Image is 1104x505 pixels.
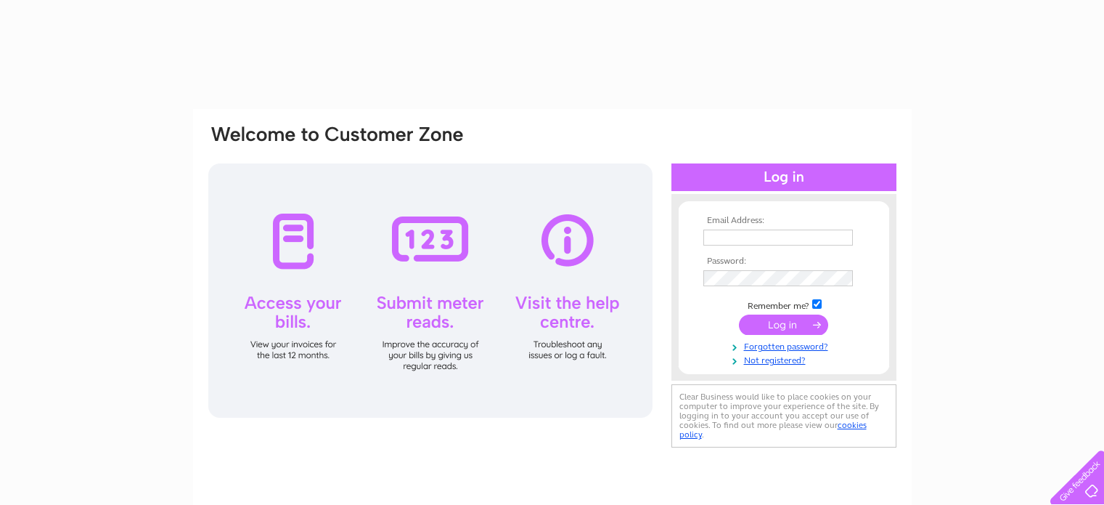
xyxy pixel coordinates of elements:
td: Remember me? [700,297,868,312]
a: Forgotten password? [703,339,868,352]
th: Email Address: [700,216,868,226]
a: cookies policy [679,420,867,440]
th: Password: [700,256,868,267]
div: Clear Business would like to place cookies on your computer to improve your experience of the sit... [671,384,896,448]
input: Submit [739,315,828,335]
a: Not registered? [703,352,868,366]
